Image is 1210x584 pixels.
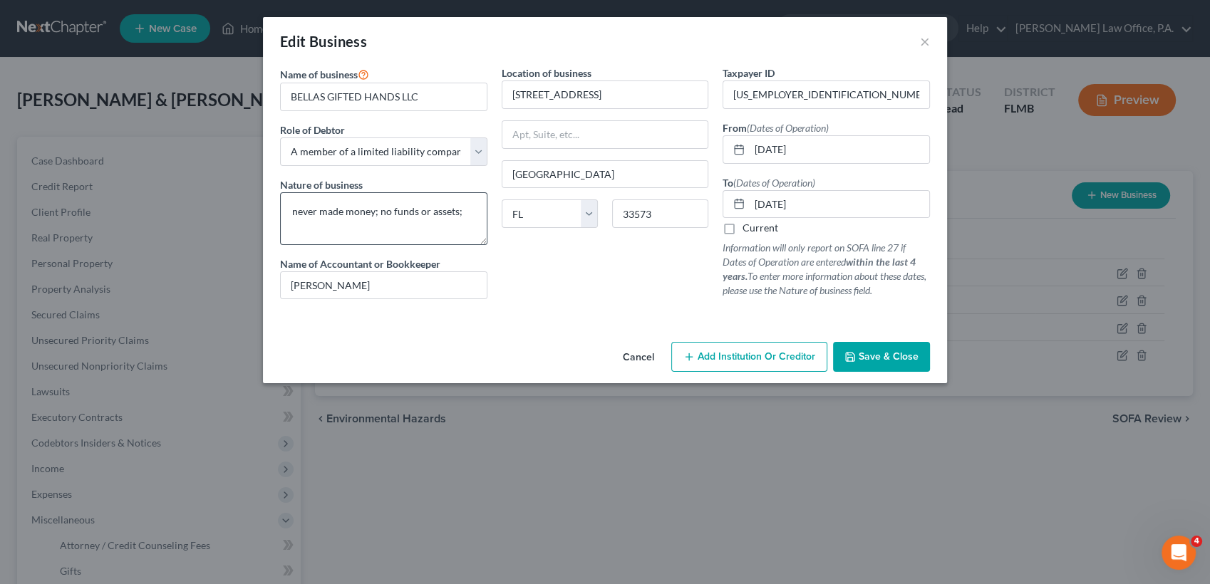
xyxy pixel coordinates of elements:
[1191,536,1202,547] span: 4
[723,81,929,108] input: #
[280,124,345,136] span: Role of Debtor
[723,66,775,80] label: Taxpayer ID
[502,161,708,188] input: Enter city...
[723,241,930,298] p: Information will only report on SOFA line 27 if Dates of Operation are entered To enter more info...
[281,272,487,299] input: --
[733,177,815,189] span: (Dates of Operation)
[723,175,815,190] label: To
[502,81,708,108] input: Enter address...
[502,66,591,80] label: Location of business
[280,33,306,50] span: Edit
[859,350,919,363] span: Save & Close
[280,256,440,271] label: Name of Accountant or Bookkeeper
[280,177,363,192] label: Nature of business
[750,191,929,218] input: MM/DD/YYYY
[671,342,827,372] button: Add Institution Or Creditor
[743,221,778,235] label: Current
[750,136,929,163] input: MM/DD/YYYY
[309,33,367,50] span: Business
[920,33,930,50] button: ×
[723,120,829,135] label: From
[612,199,708,228] input: Enter zip...
[280,68,358,80] span: Name of business
[281,83,487,110] input: Enter name...
[833,342,930,372] button: Save & Close
[611,343,666,372] button: Cancel
[1162,536,1196,570] iframe: Intercom live chat
[747,122,829,134] span: (Dates of Operation)
[698,350,815,363] span: Add Institution Or Creditor
[502,121,708,148] input: Apt, Suite, etc...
